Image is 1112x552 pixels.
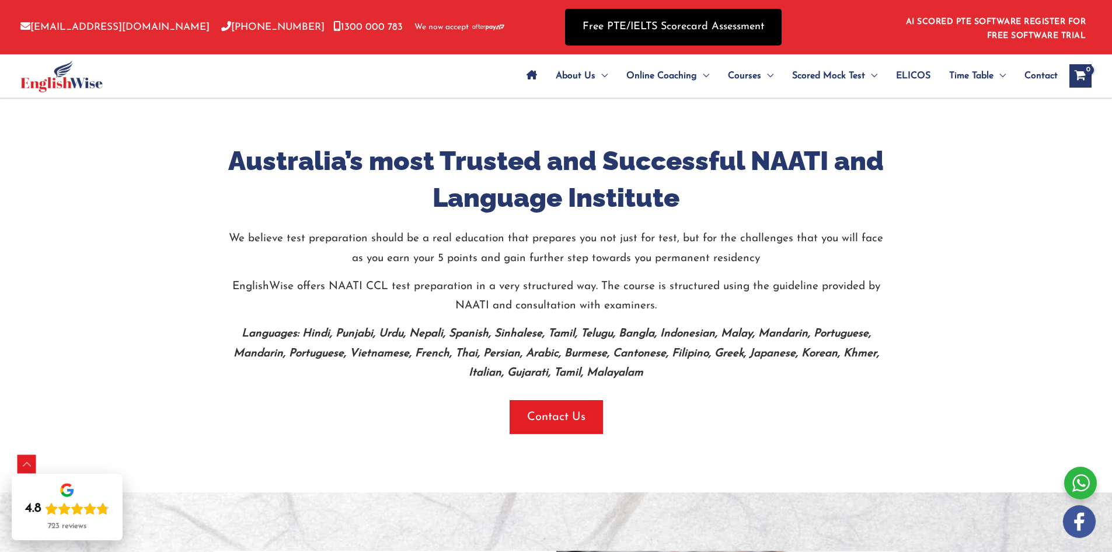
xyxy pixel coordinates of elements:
[224,229,889,268] p: We believe test preparation should be a real education that prepares you not just for test, but f...
[595,55,608,96] span: Menu Toggle
[887,55,940,96] a: ELICOS
[20,22,210,32] a: [EMAIL_ADDRESS][DOMAIN_NAME]
[472,24,504,30] img: Afterpay-Logo
[896,55,930,96] span: ELICOS
[25,501,41,517] div: 4.8
[940,55,1015,96] a: Time TableMenu Toggle
[1069,64,1092,88] a: View Shopping Cart, empty
[414,22,469,33] span: We now accept
[221,22,325,32] a: [PHONE_NUMBER]
[333,22,403,32] a: 1300 000 783
[556,55,595,96] span: About Us
[617,55,719,96] a: Online CoachingMenu Toggle
[510,400,603,434] button: Contact Us
[20,60,103,92] img: cropped-ew-logo
[761,55,773,96] span: Menu Toggle
[792,55,865,96] span: Scored Mock Test
[865,55,877,96] span: Menu Toggle
[1024,55,1058,96] span: Contact
[233,328,879,379] b: Languages: Hindi, Punjabi, Urdu, Nepali, Spanish, Sinhalese, Tamil, Telugu, Bangla, Indonesian, M...
[48,522,86,531] div: 723 reviews
[565,9,782,46] a: Free PTE/IELTS Scorecard Assessment
[728,55,761,96] span: Courses
[25,501,109,517] div: Rating: 4.8 out of 5
[224,143,889,216] h1: Australia’s most Trusted and Successful NAATI and Language Institute
[994,55,1006,96] span: Menu Toggle
[517,55,1058,96] nav: Site Navigation: Main Menu
[626,55,697,96] span: Online Coaching
[1063,505,1096,538] img: white-facebook.png
[899,8,1092,46] aside: Header Widget 1
[527,409,585,425] span: Contact Us
[783,55,887,96] a: Scored Mock TestMenu Toggle
[949,55,994,96] span: Time Table
[224,277,889,316] p: EnglishWise offers NAATI CCL test preparation in a very structured way. The course is structured ...
[697,55,709,96] span: Menu Toggle
[719,55,783,96] a: CoursesMenu Toggle
[546,55,617,96] a: About UsMenu Toggle
[1015,55,1058,96] a: Contact
[906,18,1086,40] a: AI SCORED PTE SOFTWARE REGISTER FOR FREE SOFTWARE TRIAL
